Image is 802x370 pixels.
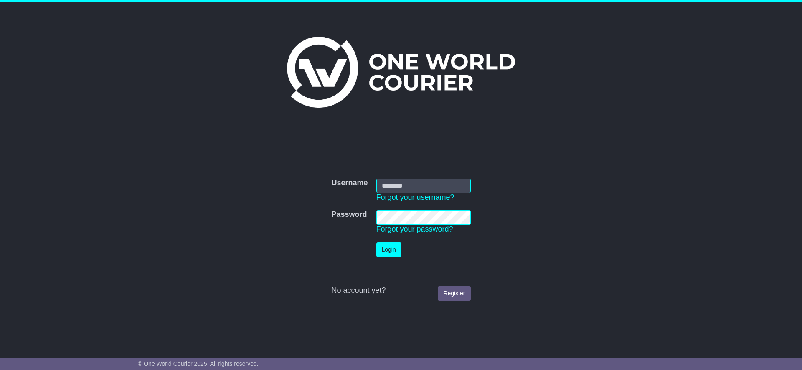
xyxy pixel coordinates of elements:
a: Register [438,286,470,301]
label: Password [331,210,367,219]
span: © One World Courier 2025. All rights reserved. [138,360,259,367]
label: Username [331,179,368,188]
button: Login [376,242,401,257]
img: One World [287,37,515,108]
a: Forgot your username? [376,193,454,201]
div: No account yet? [331,286,470,295]
a: Forgot your password? [376,225,453,233]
